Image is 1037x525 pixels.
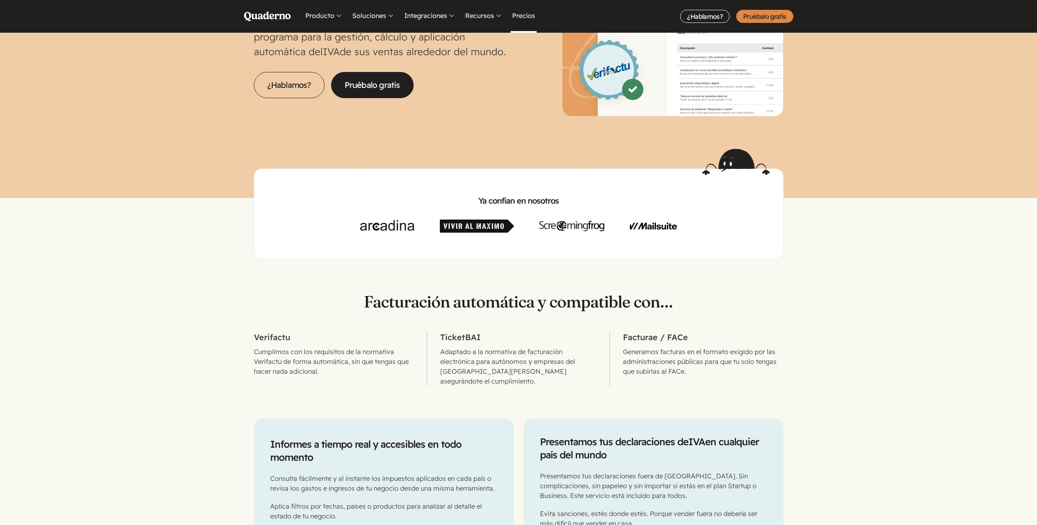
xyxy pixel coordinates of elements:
[440,331,596,343] h2: TicketBAI
[254,15,519,59] p: Miles de empresas confían en Quaderno como su programa para la gestión, cálculo y aplicación auto...
[331,72,414,98] a: Pruébalo gratis
[267,195,770,206] h2: Ya confían en nosotros
[254,331,414,343] h2: Verifactu
[360,220,414,233] img: Arcadina.com
[630,220,677,233] img: Mailsuite
[680,10,730,23] a: ¿Hablamos?
[540,435,767,461] h2: Presentamos tus declaraciones de en cualquier país del mundo
[270,437,497,464] h2: Informes a tiempo real y accesibles en todo momento
[270,501,497,521] p: Aplica filtros por fechas, países o productos para analizar al detalle el estado de tu negocio.
[270,473,497,493] p: Consulta fácilmente y al instante los impuestos aplicados en cada país o revisa los gastos e ingr...
[254,292,784,312] p: Facturación automática y compatible con…
[539,220,605,233] img: Screaming Frog
[623,347,783,376] p: Generamos facturas en el formato exigido por las administraciones públicas para que tu solo tenga...
[440,220,514,233] img: Vivir al Máximo
[440,347,596,386] p: Adaptado a la normativa de facturación electrónica para autónomos y empresas del [GEOGRAPHIC_DATA...
[623,331,783,343] h2: Facturae / FACe
[323,45,340,58] abbr: Impuesto sobre el Valor Añadido
[254,72,325,98] a: ¿Hablamos?
[540,471,767,500] p: Presentamos tus declaraciones fuera de [GEOGRAPHIC_DATA]. Sin complicaciones, sin papeleo y sin i...
[254,347,414,376] p: Cumplimos con los requisitos de la normativa Verifactu de forma automática, sin que tengas que ha...
[736,10,793,23] a: Pruébalo gratis
[688,435,705,448] abbr: Impuesto sobre el Valor Añadido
